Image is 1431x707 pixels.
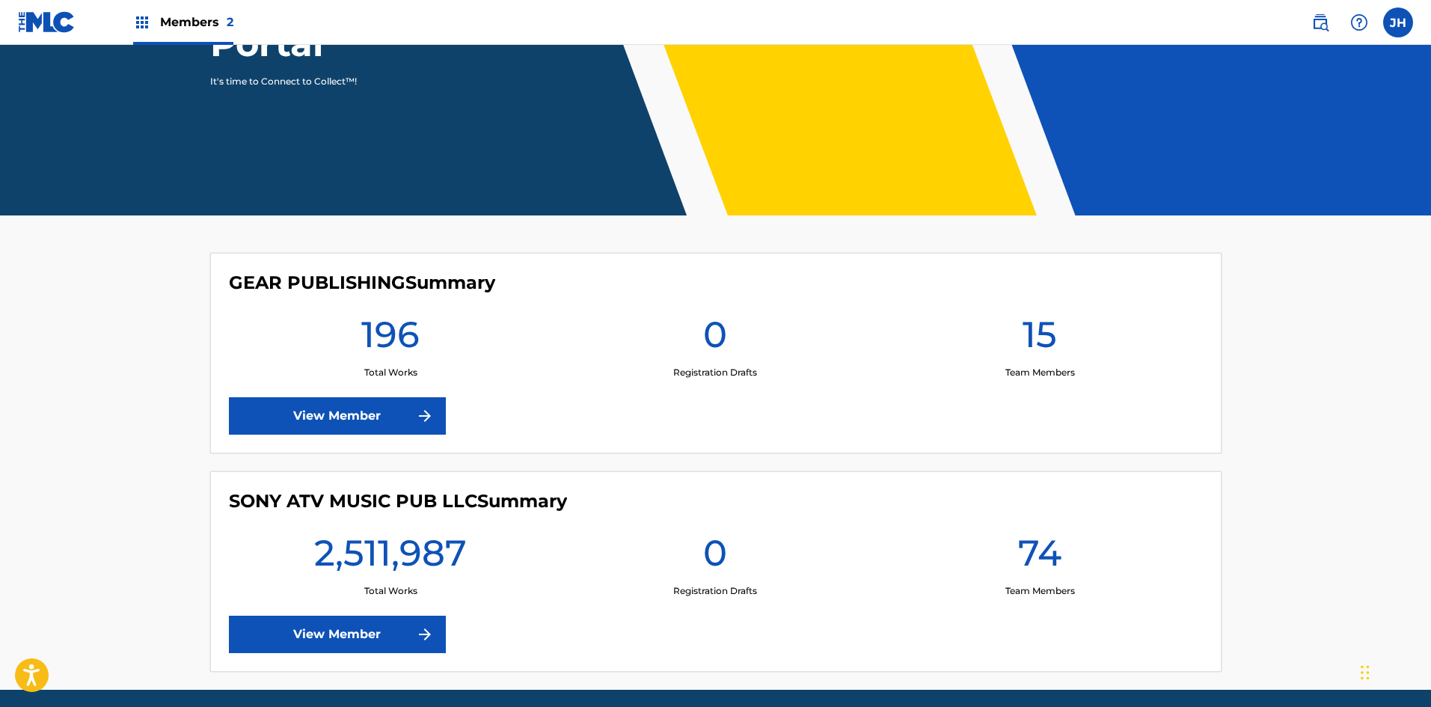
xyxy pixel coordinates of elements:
span: 2 [227,15,233,29]
iframe: Chat Widget [1356,635,1431,707]
a: Public Search [1305,7,1335,37]
p: Total Works [364,584,417,598]
img: Top Rightsholders [133,13,151,31]
img: f7272a7cc735f4ea7f67.svg [416,625,434,643]
p: Registration Drafts [673,584,757,598]
p: It's time to Connect to Collect™! [210,75,470,88]
a: View Member [229,616,446,653]
a: View Member [229,397,446,435]
img: MLC Logo [18,11,76,33]
p: Team Members [1005,366,1075,379]
p: Total Works [364,366,417,379]
p: Team Members [1005,584,1075,598]
h1: 2,511,987 [314,530,467,584]
h1: 0 [703,312,727,366]
div: Help [1344,7,1374,37]
h1: 0 [703,530,727,584]
img: search [1311,13,1329,31]
h4: SONY ATV MUSIC PUB LLC [229,490,567,512]
h1: 196 [361,312,420,366]
img: f7272a7cc735f4ea7f67.svg [416,407,434,425]
h1: 15 [1023,312,1057,366]
img: help [1350,13,1368,31]
div: User Menu [1383,7,1413,37]
div: Drag [1361,650,1370,695]
p: Registration Drafts [673,366,757,379]
span: Members [160,13,233,31]
h1: 74 [1018,530,1061,584]
h4: GEAR PUBLISHING [229,272,495,294]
